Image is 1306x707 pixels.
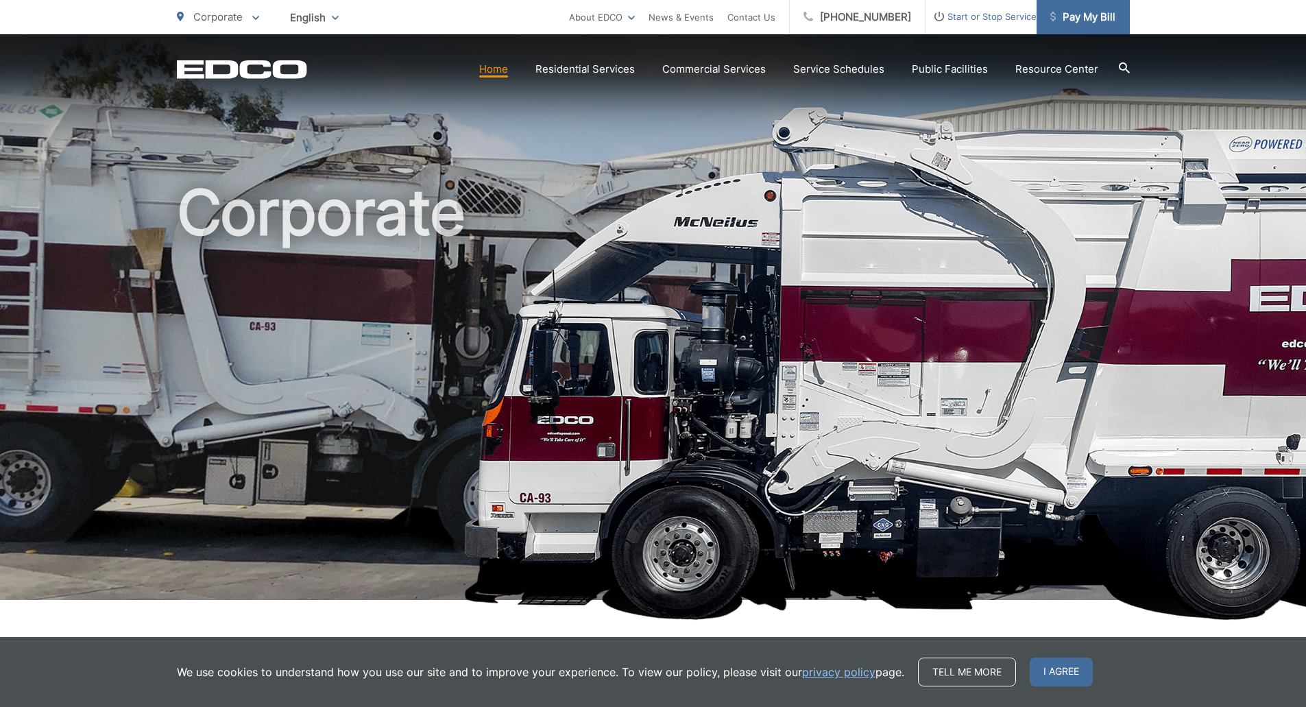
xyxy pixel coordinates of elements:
a: Commercial Services [662,61,766,77]
a: Public Facilities [912,61,988,77]
a: Service Schedules [793,61,884,77]
a: Contact Us [727,9,775,25]
a: About EDCO [569,9,635,25]
span: Corporate [193,10,243,23]
a: EDCD logo. Return to the homepage. [177,60,307,79]
a: Residential Services [535,61,635,77]
span: Pay My Bill [1050,9,1115,25]
a: Tell me more [918,658,1016,686]
a: privacy policy [802,664,875,680]
p: We use cookies to understand how you use our site and to improve your experience. To view our pol... [177,664,904,680]
a: News & Events [649,9,714,25]
span: English [280,5,349,29]
span: I agree [1030,658,1093,686]
a: Resource Center [1015,61,1098,77]
a: Home [479,61,508,77]
h1: Corporate [177,178,1130,612]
